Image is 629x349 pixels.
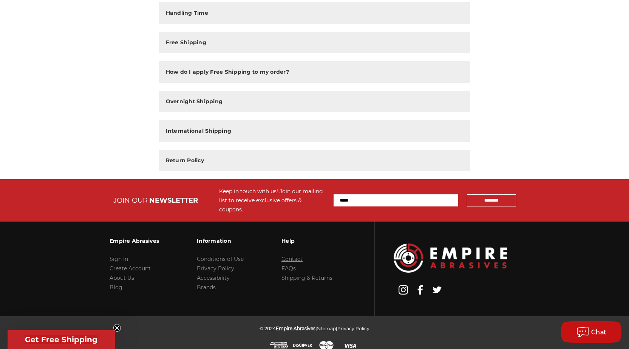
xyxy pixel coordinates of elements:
[281,233,332,249] h3: Help
[317,326,336,331] a: Sitemap
[197,284,216,291] a: Brands
[337,326,369,331] a: Privacy Policy
[159,2,470,24] button: Handling Time
[166,68,289,76] h2: How do I apply Free Shipping to my order?
[197,265,234,272] a: Privacy Policy
[281,275,332,281] a: Shipping & Returns
[219,187,326,214] div: Keep in touch with us! Join our mailing list to receive exclusive offers & coupons.
[166,39,206,47] h2: Free Shipping
[281,256,303,262] a: Contact
[260,324,369,333] p: © 2024 | |
[25,335,97,344] span: Get Free Shipping
[591,329,607,336] span: Chat
[394,244,507,273] img: Empire Abrasives Logo Image
[561,321,621,343] button: Chat
[159,150,470,171] button: Return Policy
[110,256,128,262] a: Sign In
[110,275,134,281] a: About Us
[159,61,470,83] button: How do I apply Free Shipping to my order?
[166,98,223,105] h2: Overnight Shipping
[159,120,470,142] button: International Shipping
[113,196,148,205] span: JOIN OUR
[276,326,315,331] span: Empire Abrasives
[197,233,244,249] h3: Information
[159,32,470,53] button: Free Shipping
[281,265,296,272] a: FAQs
[159,91,470,112] button: Overnight Shipping
[110,233,159,249] h3: Empire Abrasives
[110,284,122,291] a: Blog
[113,324,121,332] button: Close teaser
[149,196,198,205] span: NEWSLETTER
[166,157,204,164] h2: Return Policy
[166,9,208,17] h2: Handling Time
[197,256,244,262] a: Conditions of Use
[197,275,230,281] a: Accessibility
[110,265,151,272] a: Create Account
[8,330,115,349] div: Get Free ShippingClose teaser
[166,127,232,135] h2: International Shipping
